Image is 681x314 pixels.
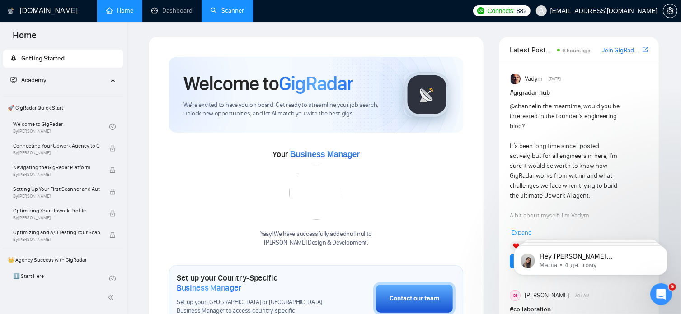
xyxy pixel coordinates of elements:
[643,46,648,54] a: export
[13,269,109,289] a: 1️⃣ Start HereBy[PERSON_NAME]
[13,228,100,237] span: Optimizing and A/B Testing Your Scanner for Better Results
[13,237,100,242] span: By [PERSON_NAME]
[13,194,100,199] span: By [PERSON_NAME]
[151,7,193,14] a: dashboardDashboard
[5,29,44,48] span: Home
[549,75,561,83] span: [DATE]
[39,35,156,43] p: Message from Mariia, sent 4 дн. тому
[669,283,676,291] span: 5
[488,6,515,16] span: Connects:
[260,230,372,247] div: Yaay! We have successfully added null null to
[279,71,353,96] span: GigRadar
[4,251,122,269] span: 👑 Agency Success with GigRadar
[602,46,641,55] a: Join GigRadar Slack Community
[4,99,122,117] span: 🚀 GigRadar Quick Start
[563,47,591,54] span: 6 hours ago
[21,55,65,62] span: Getting Started
[183,71,353,96] h1: Welcome to
[13,150,100,156] span: By [PERSON_NAME]
[8,4,14,18] img: logo
[177,273,328,293] h1: Set up your Country-Specific
[21,76,46,84] span: Academy
[177,283,241,293] span: Business Manager
[183,101,389,118] span: We're excited to have you on board. Get ready to streamline your job search, unlock new opportuni...
[575,291,590,300] span: 7:47 AM
[3,50,123,68] li: Getting Started
[643,46,648,53] span: export
[109,210,116,217] span: lock
[663,4,677,18] button: setting
[511,74,521,84] img: Vadym
[13,172,100,177] span: By [PERSON_NAME]
[289,166,343,220] img: error
[260,239,372,247] p: [PERSON_NAME] Design & Development .
[13,117,109,137] a: Welcome to GigRadarBy[PERSON_NAME]
[510,291,520,300] div: DE
[109,276,116,282] span: check-circle
[10,55,17,61] span: rocket
[109,145,116,152] span: lock
[106,7,133,14] a: homeHome
[500,226,681,290] iframe: To enrich screen reader interactions, please activate Accessibility in Grammarly extension settings
[109,232,116,238] span: lock
[211,7,244,14] a: searchScanner
[13,185,100,194] span: Setting Up Your First Scanner and Auto-Bidder
[290,150,360,159] span: Business Manager
[10,76,46,84] span: Academy
[517,6,526,16] span: 882
[13,141,100,150] span: Connecting Your Upwork Agency to GigRadar
[13,163,100,172] span: Navigating the GigRadar Platform
[390,294,439,304] div: Contact our team
[663,7,677,14] a: setting
[650,283,672,305] iframe: Intercom live chat
[510,88,648,98] h1: # gigradar-hub
[108,293,117,302] span: double-left
[10,77,17,83] span: fund-projection-screen
[272,149,360,159] span: Your
[477,7,484,14] img: upwork-logo.png
[39,26,155,168] span: Hey [PERSON_NAME][EMAIL_ADDRESS][DOMAIN_NAME], Looks like your Upwork agency [PERSON_NAME] Design...
[13,206,100,215] span: Optimizing Your Upwork Profile
[109,124,116,130] span: check-circle
[510,102,536,110] span: @channel
[525,291,569,300] span: [PERSON_NAME]
[109,189,116,195] span: lock
[525,74,543,84] span: Vadym
[510,44,554,55] span: Latest Posts from the GigRadar Community
[13,215,100,221] span: By [PERSON_NAME]
[109,167,116,173] span: lock
[538,8,545,14] span: user
[404,72,450,117] img: gigradar-logo.png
